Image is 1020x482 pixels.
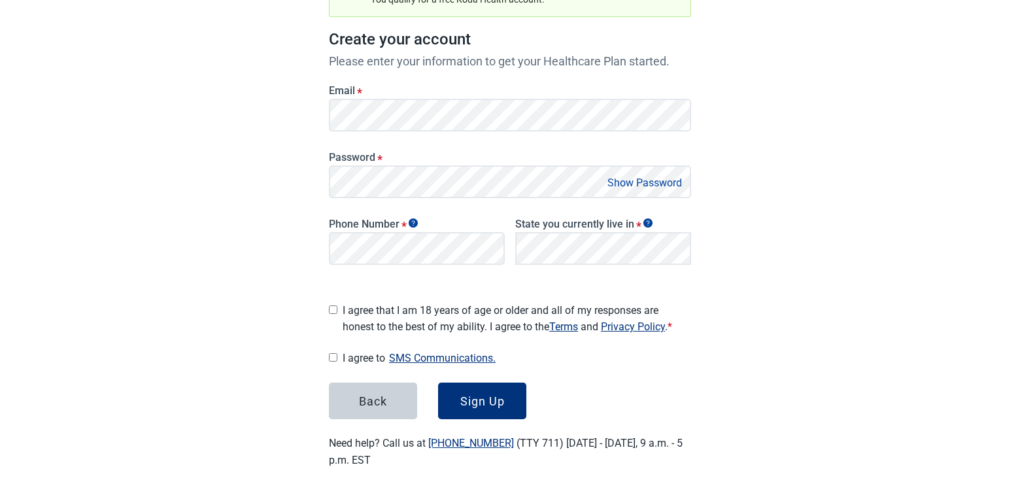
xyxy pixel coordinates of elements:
[385,349,500,367] button: Show SMS communications details
[643,218,653,228] span: Show tooltip
[343,302,691,335] span: I agree that I am 18 years of age or older and all of my responses are honest to the best of my a...
[438,383,526,419] button: Sign Up
[343,349,691,367] span: I agree to
[409,218,418,228] span: Show tooltip
[329,151,691,164] label: Password
[601,320,665,333] a: Read our Privacy Policy
[549,320,578,333] a: Read our Terms of Service
[329,383,417,419] button: Back
[329,437,683,466] label: Need help? Call us at (TTY 711) [DATE] - [DATE], 9 a.m. - 5 p.m. EST
[603,174,686,192] button: Show Password
[329,218,505,230] label: Phone Number
[428,437,514,449] a: [PHONE_NUMBER]
[329,84,691,97] label: Email
[329,52,691,70] p: Please enter your information to get your Healthcare Plan started.
[515,218,691,230] label: State you currently live in
[329,27,691,52] h1: Create your account
[460,394,505,407] div: Sign Up
[359,394,387,407] div: Back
